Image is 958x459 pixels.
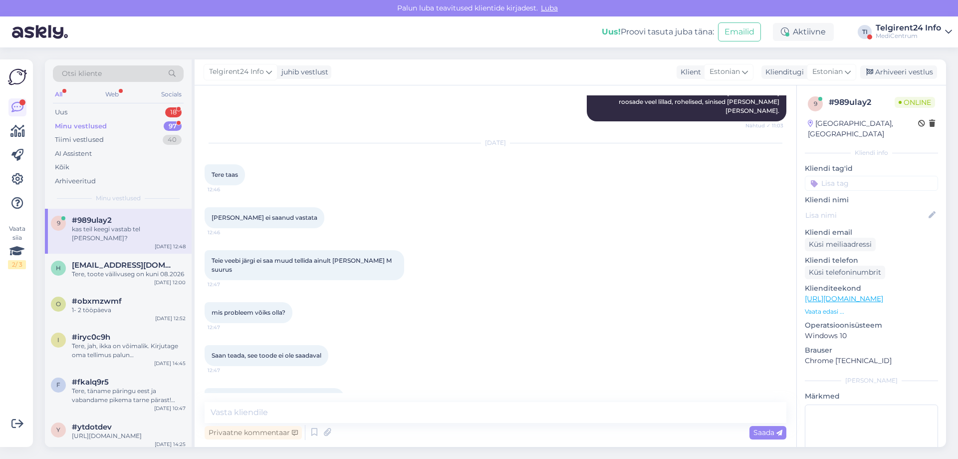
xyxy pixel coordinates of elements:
[56,426,60,434] span: y
[72,378,109,387] span: #fkalq9r5
[805,391,938,402] p: Märkmed
[205,138,786,147] div: [DATE]
[212,171,238,178] span: Tere taas
[805,345,938,356] p: Brauser
[814,100,817,107] span: 9
[829,96,895,108] div: # 989ulay2
[745,122,783,129] span: Nähtud ✓ 11:03
[718,22,761,41] button: Emailid
[805,255,938,266] p: Kliendi telefon
[805,195,938,205] p: Kliendi nimi
[72,432,186,441] div: [URL][DOMAIN_NAME]
[155,441,186,448] div: [DATE] 14:25
[602,89,781,114] span: Tere! M suuruses nititriilkindaid on valikus [PERSON_NAME] roosade veel lillad, rohelised, sinise...
[72,297,122,306] span: #obxmzwmf
[55,135,104,145] div: Tiimi vestlused
[55,176,96,186] div: Arhiveeritud
[53,88,64,101] div: All
[72,261,176,270] span: hillar@lohmussaar.eu
[56,264,61,272] span: h
[602,26,714,38] div: Proovi tasuta juba täna:
[876,24,941,32] div: Telgirent24 Info
[805,210,927,221] input: Lisa nimi
[212,214,317,221] span: [PERSON_NAME] ei saanud vastata
[860,65,937,79] div: Arhiveeri vestlus
[808,118,918,139] div: [GEOGRAPHIC_DATA], [GEOGRAPHIC_DATA]
[805,266,885,279] div: Küsi telefoninumbrit
[773,23,834,41] div: Aktiivne
[876,32,941,40] div: MediCentrum
[154,279,186,286] div: [DATE] 12:00
[277,67,328,77] div: juhib vestlust
[805,163,938,174] p: Kliendi tag'id
[55,149,92,159] div: AI Assistent
[56,300,61,308] span: o
[805,176,938,191] input: Lisa tag
[212,309,285,316] span: mis probleem võiks olla?
[805,320,938,331] p: Operatsioonisüsteem
[602,27,621,36] b: Uus!
[805,307,938,316] p: Vaata edasi ...
[876,24,952,40] a: Telgirent24 InfoMediCentrum
[8,67,27,86] img: Askly Logo
[155,315,186,322] div: [DATE] 12:52
[212,352,321,359] span: Saan teada, see toode ei ole saadaval
[858,25,872,39] div: TI
[72,270,186,279] div: Tere, toote väilivuseg on kuni 08.2026
[805,356,938,366] p: Chrome [TECHNICAL_ID]
[154,405,186,412] div: [DATE] 10:47
[159,88,184,101] div: Socials
[208,229,245,236] span: 12:46
[805,331,938,341] p: Windows 10
[164,121,182,131] div: 97
[805,148,938,157] div: Kliendi info
[805,294,883,303] a: [URL][DOMAIN_NAME]
[805,227,938,238] p: Kliendi email
[761,67,804,77] div: Klienditugi
[208,186,245,193] span: 12:46
[805,238,876,251] div: Küsi meiliaadressi
[209,66,264,77] span: Telgirent24 Info
[55,121,107,131] div: Minu vestlused
[895,97,935,108] span: Online
[57,219,60,227] span: 9
[805,283,938,294] p: Klienditeekond
[55,162,69,172] div: Kõik
[154,360,186,367] div: [DATE] 14:45
[208,281,245,288] span: 12:47
[55,107,67,117] div: Uus
[163,135,182,145] div: 40
[812,66,843,77] span: Estonian
[72,333,110,342] span: #iryc0c9h
[62,68,102,79] span: Otsi kliente
[72,306,186,315] div: 1- 2 tööpäeva
[57,336,59,344] span: i
[72,216,112,225] span: #989ulay2
[72,342,186,360] div: Tere, jah, ikka on võimalik. Kirjutage oma tellimus palun [EMAIL_ADDRESS][DOMAIN_NAME]
[8,224,26,269] div: Vaata siia
[753,428,782,437] span: Saada
[103,88,121,101] div: Web
[155,243,186,250] div: [DATE] 12:48
[205,426,302,440] div: Privaatne kommentaar
[208,324,245,331] span: 12:47
[208,367,245,374] span: 12:47
[96,194,141,203] span: Minu vestlused
[72,225,186,243] div: kas teil keegi vastab tel [PERSON_NAME]?
[805,376,938,385] div: [PERSON_NAME]
[677,67,701,77] div: Klient
[8,260,26,269] div: 2 / 3
[538,3,561,12] span: Luba
[165,107,182,117] div: 18
[72,387,186,405] div: Tere, täname päringu eest ja vabandame pikema tarne pärast! Kahjuks ei ole ma teie päringu kohta ...
[72,423,112,432] span: #ytdotdev
[212,257,393,273] span: Teie veebi järgi ei saa muud tellida ainult [PERSON_NAME] M suurus
[710,66,740,77] span: Estonian
[56,381,60,389] span: f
